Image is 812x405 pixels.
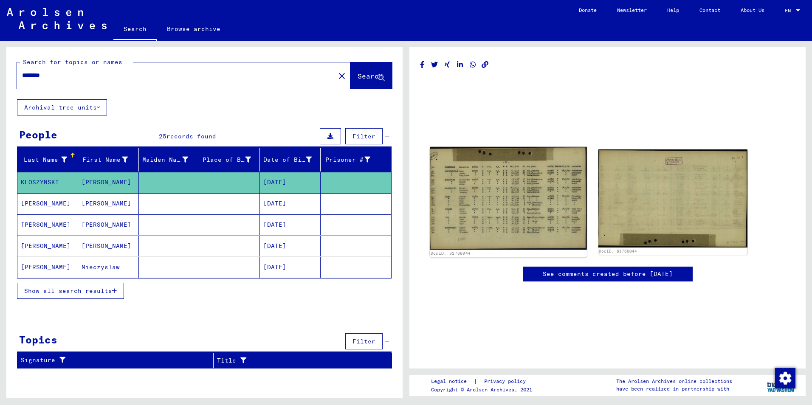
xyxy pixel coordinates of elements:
span: Filter [352,337,375,345]
mat-cell: [DATE] [260,214,321,235]
div: Date of Birth [263,155,312,164]
img: 001.jpg [430,147,586,250]
button: Share on Xing [443,59,452,70]
div: Title [217,354,383,367]
button: Copy link [481,59,490,70]
button: Filter [345,333,383,349]
button: Archival tree units [17,99,107,115]
div: Maiden Name [142,153,199,166]
p: Copyright © Arolsen Archives, 2021 [431,386,536,394]
a: DocID: 81766044 [431,251,471,256]
mat-cell: [DATE] [260,236,321,256]
button: Share on WhatsApp [468,59,477,70]
mat-header-cell: Maiden Name [139,148,200,172]
button: Filter [345,128,383,144]
div: Prisoner # [324,153,381,166]
button: Clear [333,67,350,84]
div: First Name [82,153,138,166]
button: Share on Facebook [418,59,427,70]
mat-cell: [PERSON_NAME] [17,257,78,278]
a: See comments created before [DATE] [543,270,673,278]
span: 25 [159,132,166,140]
button: Share on Twitter [430,59,439,70]
img: Arolsen_neg.svg [7,8,107,29]
mat-cell: [PERSON_NAME] [78,236,139,256]
div: Last Name [21,153,78,166]
mat-cell: Mieczyslaw [78,257,139,278]
img: yv_logo.png [765,374,797,396]
div: Title [217,356,375,365]
mat-header-cell: Prisoner # [321,148,391,172]
mat-header-cell: Last Name [17,148,78,172]
mat-cell: [DATE] [260,257,321,278]
div: Topics [19,332,57,347]
mat-cell: [PERSON_NAME] [78,214,139,235]
div: Signature [21,354,215,367]
div: Place of Birth [203,155,251,164]
div: Last Name [21,155,67,164]
div: Prisoner # [324,155,370,164]
mat-cell: KLOSZYNSKI [17,172,78,193]
mat-cell: [PERSON_NAME] [78,172,139,193]
mat-cell: [PERSON_NAME] [17,236,78,256]
div: Place of Birth [203,153,262,166]
div: Date of Birth [263,153,322,166]
a: Browse archive [157,19,231,39]
mat-cell: [PERSON_NAME] [78,193,139,214]
button: Search [350,62,392,89]
span: Filter [352,132,375,140]
mat-header-cell: Date of Birth [260,148,321,172]
img: Change consent [775,368,795,388]
mat-header-cell: First Name [78,148,139,172]
mat-cell: [DATE] [260,193,321,214]
span: EN [785,8,794,14]
div: Maiden Name [142,155,189,164]
p: The Arolsen Archives online collections [616,377,732,385]
span: records found [166,132,216,140]
span: Show all search results [24,287,112,295]
a: Legal notice [431,377,474,386]
button: Share on LinkedIn [456,59,465,70]
div: First Name [82,155,128,164]
button: Show all search results [17,283,124,299]
a: Search [113,19,157,41]
mat-cell: [PERSON_NAME] [17,214,78,235]
a: DocID: 81766044 [599,249,637,253]
mat-icon: close [337,71,347,81]
p: have been realized in partnership with [616,385,732,393]
div: | [431,377,536,386]
img: 002.jpg [598,149,748,247]
mat-cell: [PERSON_NAME] [17,193,78,214]
mat-label: Search for topics or names [23,58,122,66]
div: People [19,127,57,142]
mat-header-cell: Place of Birth [199,148,260,172]
mat-cell: [DATE] [260,172,321,193]
a: Privacy policy [477,377,536,386]
span: Search [358,72,383,80]
div: Signature [21,356,207,365]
